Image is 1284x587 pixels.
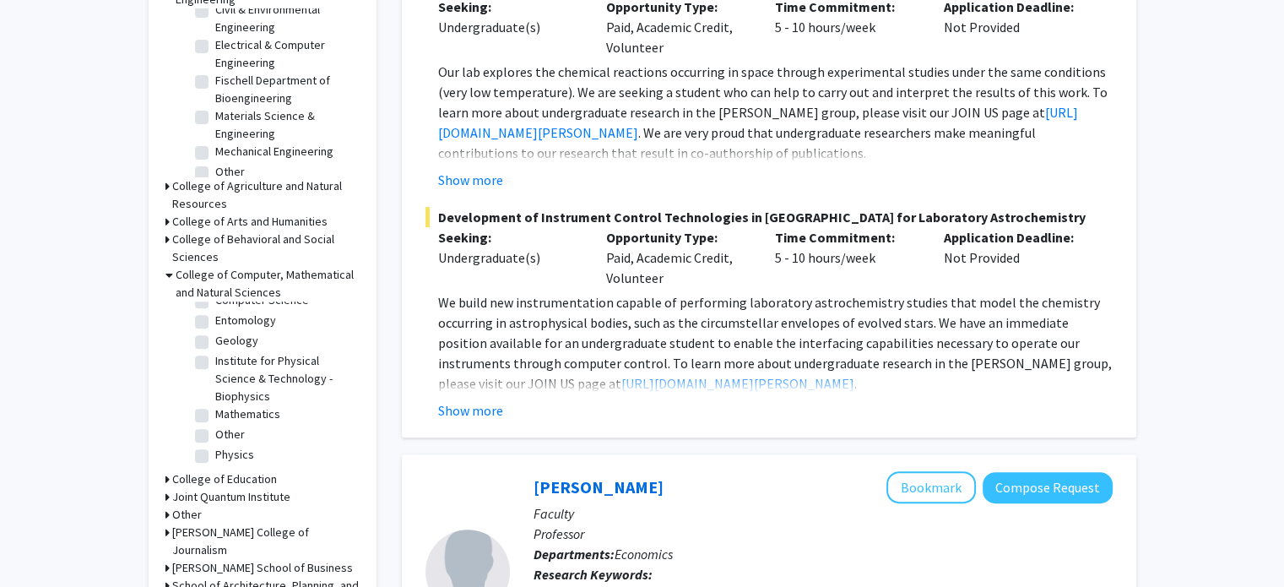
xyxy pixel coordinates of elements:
[172,506,202,524] h3: Other
[172,488,290,506] h3: Joint Quantum Institute
[886,471,976,503] button: Add Peter Murrell to Bookmarks
[438,247,582,268] div: Undergraduate(s)
[593,227,762,288] div: Paid, Academic Credit, Volunteer
[215,163,245,181] label: Other
[172,524,360,559] h3: [PERSON_NAME] College of Journalism
[172,231,360,266] h3: College of Behavioral and Social Sciences
[621,375,854,392] a: [URL][DOMAIN_NAME][PERSON_NAME]
[534,503,1113,524] p: Faculty
[215,72,355,107] label: Fischell Department of Bioengineering
[438,170,503,190] button: Show more
[215,143,333,160] label: Mechanical Engineering
[438,227,582,247] p: Seeking:
[172,470,277,488] h3: College of Education
[534,476,664,497] a: [PERSON_NAME]
[534,546,615,563] b: Departments:
[215,1,355,36] label: Civil & Environmental Engineering
[215,446,254,464] label: Physics
[615,546,673,563] span: Economics
[215,426,245,443] label: Other
[534,524,1113,544] p: Professor
[438,62,1113,163] p: Our lab explores the chemical reactions occurring in space through experimental studies under the...
[215,107,355,143] label: Materials Science & Engineering
[425,207,1113,227] span: Development of Instrument Control Technologies in [GEOGRAPHIC_DATA] for Laboratory Astrochemistry
[438,400,503,421] button: Show more
[983,472,1113,503] button: Compose Request to Peter Murrell
[438,292,1113,394] p: We build new instrumentation capable of performing laboratory astrochemistry studies that model t...
[215,312,276,329] label: Entomology
[215,36,355,72] label: Electrical & Computer Engineering
[215,352,355,405] label: Institute for Physical Science & Technology - Biophysics
[775,227,918,247] p: Time Commitment:
[172,559,353,577] h3: [PERSON_NAME] School of Business
[762,227,931,288] div: 5 - 10 hours/week
[931,227,1100,288] div: Not Provided
[172,213,328,231] h3: College of Arts and Humanities
[215,332,258,350] label: Geology
[534,566,653,583] b: Research Keywords:
[215,405,280,423] label: Mathematics
[176,266,360,302] h3: College of Computer, Mathematical and Natural Sciences
[172,177,360,213] h3: College of Agriculture and Natural Resources
[13,511,72,574] iframe: Chat
[438,17,582,37] div: Undergraduate(s)
[944,227,1087,247] p: Application Deadline:
[606,227,750,247] p: Opportunity Type:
